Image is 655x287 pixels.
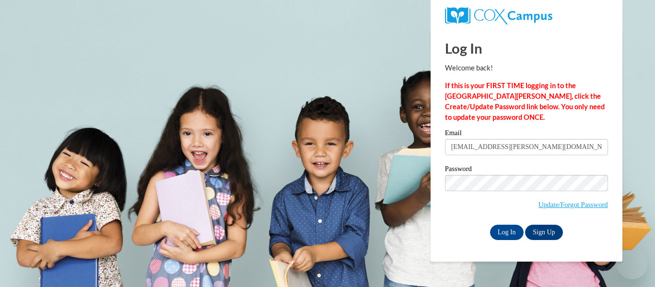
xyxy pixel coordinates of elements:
[538,201,608,208] a: Update/Forgot Password
[490,225,524,240] input: Log In
[445,129,608,139] label: Email
[445,7,552,24] img: COX Campus
[445,7,608,24] a: COX Campus
[525,225,562,240] a: Sign Up
[445,165,608,175] label: Password
[445,38,608,58] h1: Log In
[445,81,605,121] strong: If this is your FIRST TIME logging in to the [GEOGRAPHIC_DATA][PERSON_NAME], click the Create/Upd...
[617,249,647,279] iframe: Button to launch messaging window
[445,63,608,73] p: Welcome back!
